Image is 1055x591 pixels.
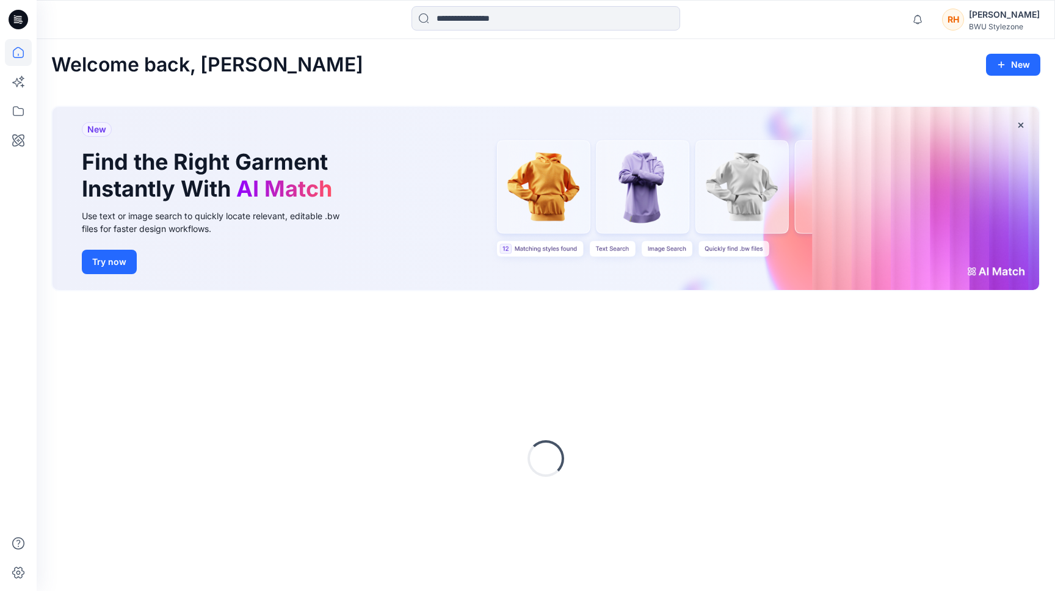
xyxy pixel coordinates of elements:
[969,7,1040,22] div: [PERSON_NAME]
[51,54,363,76] h2: Welcome back, [PERSON_NAME]
[82,250,137,274] button: Try now
[87,122,106,137] span: New
[969,22,1040,31] div: BWU Stylezone
[82,149,338,201] h1: Find the Right Garment Instantly With
[986,54,1040,76] button: New
[236,175,332,202] span: AI Match
[82,209,357,235] div: Use text or image search to quickly locate relevant, editable .bw files for faster design workflows.
[942,9,964,31] div: RH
